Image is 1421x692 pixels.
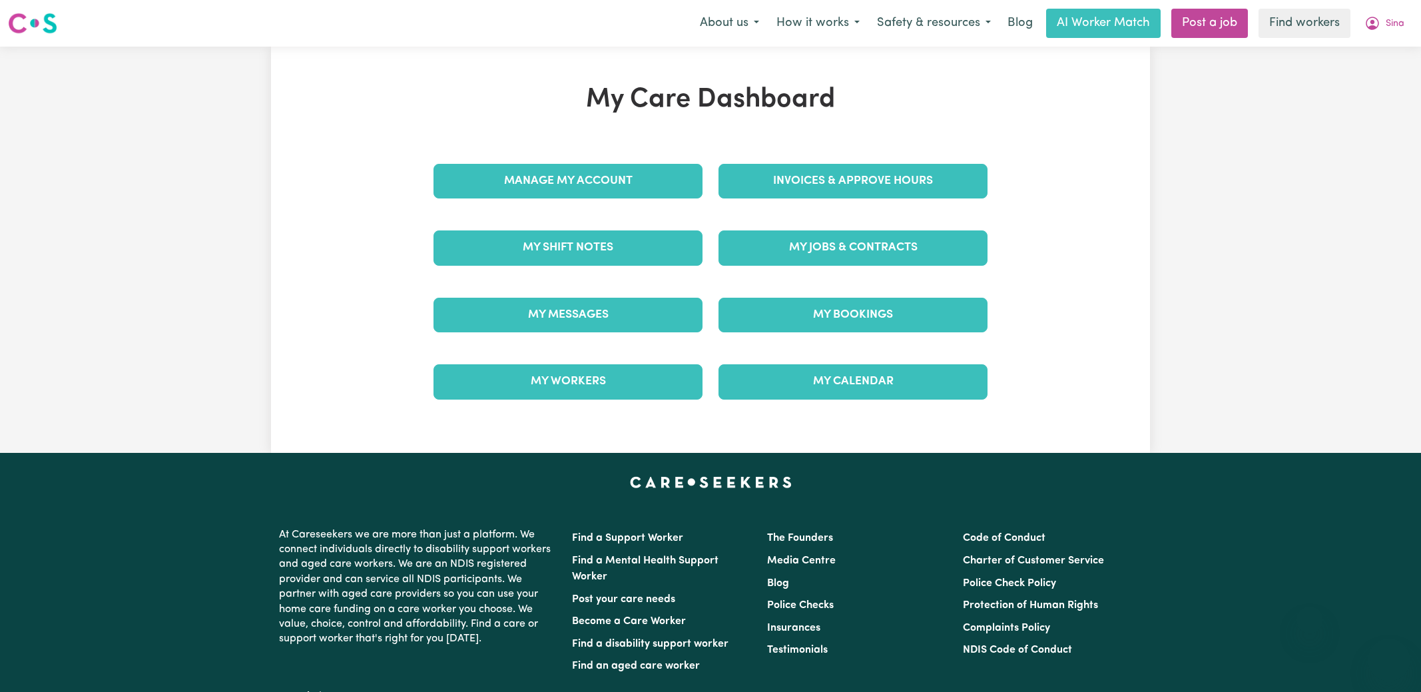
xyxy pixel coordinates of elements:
a: The Founders [767,533,833,543]
a: Post a job [1171,9,1248,38]
iframe: Close message [1296,607,1323,633]
a: Invoices & Approve Hours [718,164,988,198]
button: Safety & resources [868,9,999,37]
a: My Workers [433,364,703,399]
a: Blog [767,578,789,589]
a: AI Worker Match [1046,9,1161,38]
button: About us [691,9,768,37]
a: Insurances [767,623,820,633]
a: My Jobs & Contracts [718,230,988,265]
a: Careseekers logo [8,8,57,39]
button: How it works [768,9,868,37]
p: At Careseekers we are more than just a platform. We connect individuals directly to disability su... [279,522,556,652]
a: Find a disability support worker [572,639,728,649]
a: Code of Conduct [963,533,1045,543]
a: Protection of Human Rights [963,600,1098,611]
a: My Bookings [718,298,988,332]
a: Find an aged care worker [572,661,700,671]
a: NDIS Code of Conduct [963,645,1072,655]
a: Become a Care Worker [572,616,686,627]
a: Post your care needs [572,594,675,605]
a: My Messages [433,298,703,332]
a: Police Check Policy [963,578,1056,589]
iframe: Button to launch messaging window [1368,639,1410,681]
a: Charter of Customer Service [963,555,1104,566]
button: My Account [1356,9,1413,37]
a: My Calendar [718,364,988,399]
a: Find workers [1259,9,1350,38]
a: Police Checks [767,600,834,611]
a: Complaints Policy [963,623,1050,633]
a: My Shift Notes [433,230,703,265]
h1: My Care Dashboard [426,84,995,116]
a: Testimonials [767,645,828,655]
a: Blog [999,9,1041,38]
span: Sina [1386,17,1404,31]
img: Careseekers logo [8,11,57,35]
a: Media Centre [767,555,836,566]
a: Find a Mental Health Support Worker [572,555,718,582]
a: Find a Support Worker [572,533,683,543]
a: Manage My Account [433,164,703,198]
a: Careseekers home page [630,477,792,488]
